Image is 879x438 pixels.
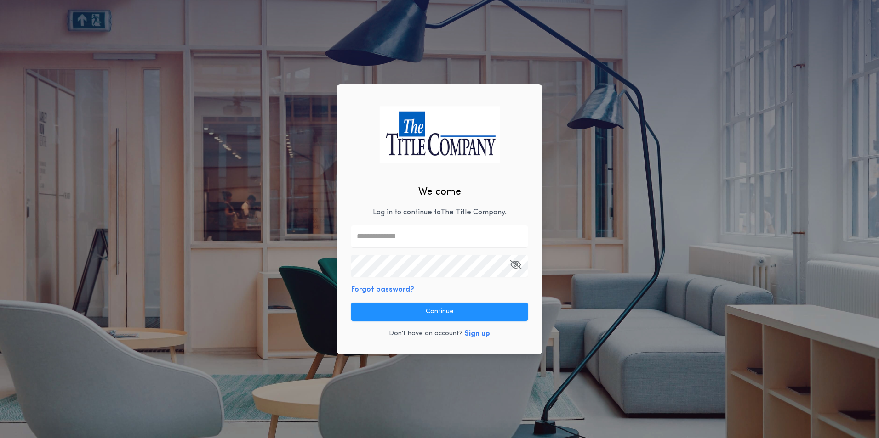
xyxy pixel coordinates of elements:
[379,106,500,163] img: logo
[418,185,461,200] h2: Welcome
[373,207,507,218] p: Log in to continue to The Title Company .
[351,284,414,295] button: Forgot password?
[389,329,462,338] p: Don't have an account?
[464,328,490,339] button: Sign up
[351,303,528,321] button: Continue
